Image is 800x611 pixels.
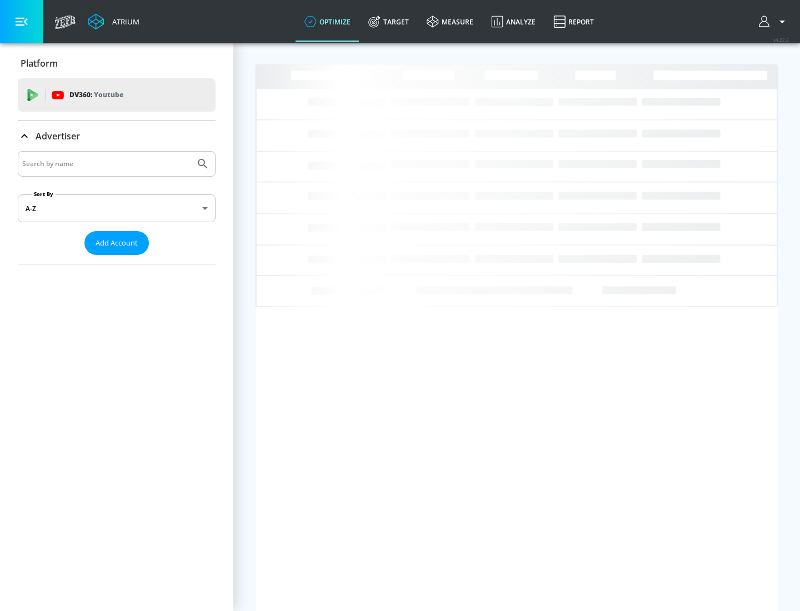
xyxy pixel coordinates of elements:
input: Search by name [22,157,191,171]
nav: list of Advertiser [18,255,216,264]
div: Atrium [108,17,139,27]
span: Add Account [96,237,138,249]
button: Add Account [84,231,149,255]
p: Advertiser [36,130,80,142]
div: DV360: Youtube [18,78,216,112]
p: Platform [21,57,58,69]
a: optimize [296,2,359,42]
a: Report [544,2,603,42]
div: A-Z [18,194,216,222]
div: Advertiser [18,151,216,264]
a: measure [418,2,482,42]
a: Target [359,2,418,42]
div: Advertiser [18,121,216,152]
p: DV360: [69,89,123,101]
span: v 4.22.2 [773,37,789,43]
a: Analyze [482,2,544,42]
label: Sort By [32,191,56,198]
a: Atrium [88,13,139,30]
p: Youtube [94,89,123,101]
div: Platform [18,48,216,79]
